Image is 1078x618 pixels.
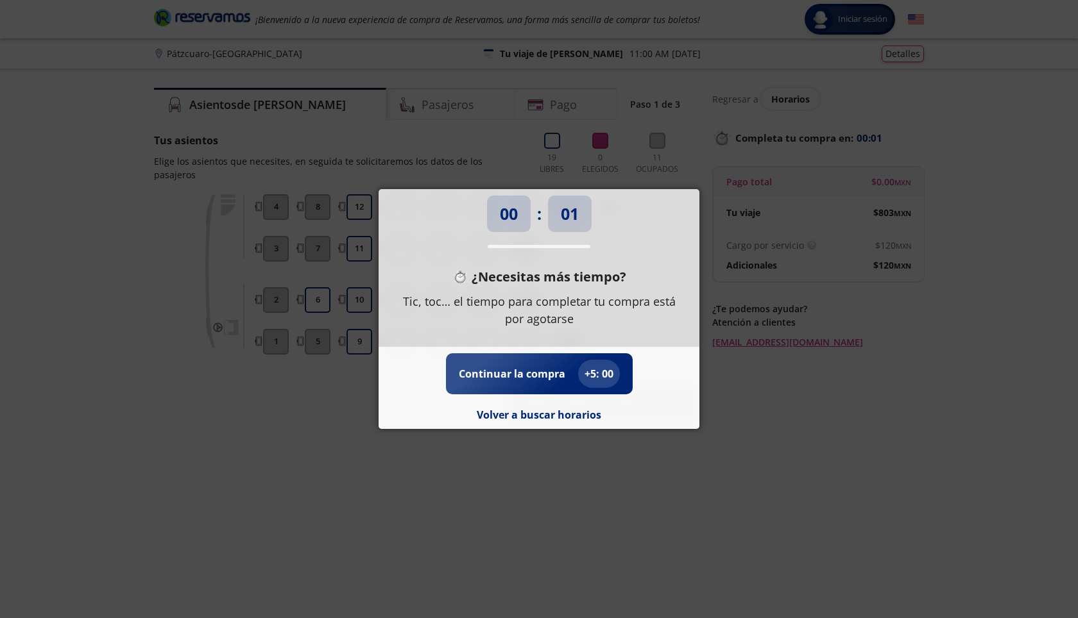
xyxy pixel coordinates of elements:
p: Continuar la compra [459,366,565,381]
p: 01 [561,202,579,226]
p: : [537,202,542,226]
p: 00 [500,202,518,226]
p: ¿Necesitas más tiempo? [472,267,626,287]
button: Continuar la compra+5: 00 [459,360,620,388]
p: + 5 : 00 [585,366,613,381]
button: Volver a buscar horarios [477,407,601,422]
p: Tic, toc… el tiempo para completar tu compra está por agotarse [398,293,680,328]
